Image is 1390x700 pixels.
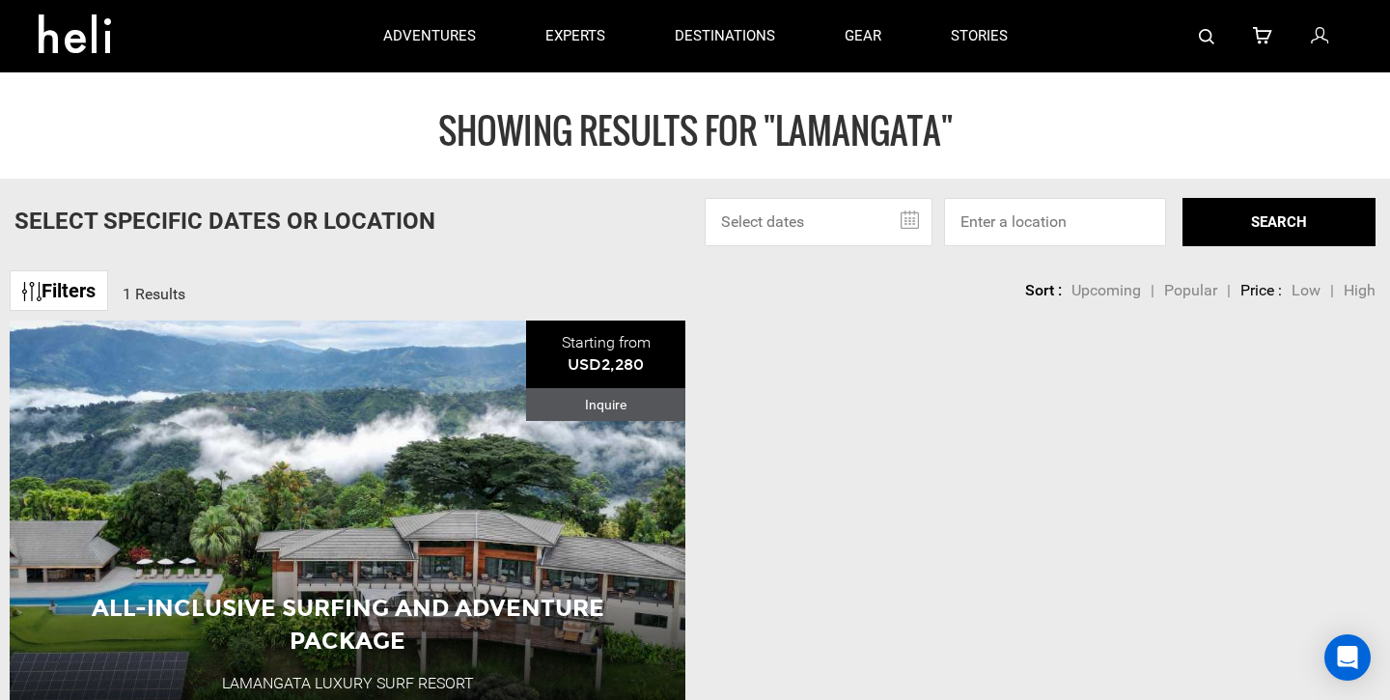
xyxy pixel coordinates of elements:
p: Select Specific Dates Or Location [14,205,435,238]
li: Sort : [1025,280,1062,302]
li: Price : [1240,280,1282,302]
span: Low [1292,281,1320,299]
span: Popular [1164,281,1217,299]
span: Upcoming [1071,281,1141,299]
img: btn-icon.svg [22,282,42,301]
img: search-bar-icon.svg [1199,29,1214,44]
li: | [1227,280,1231,302]
li: | [1330,280,1334,302]
p: experts [545,26,605,46]
a: Filters [10,270,108,312]
span: High [1344,281,1376,299]
p: destinations [675,26,775,46]
input: Enter a location [944,198,1166,246]
p: adventures [383,26,476,46]
button: SEARCH [1182,198,1376,246]
span: 1 Results [123,285,185,303]
div: Open Intercom Messenger [1324,634,1371,681]
input: Select dates [705,198,932,246]
li: | [1151,280,1154,302]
